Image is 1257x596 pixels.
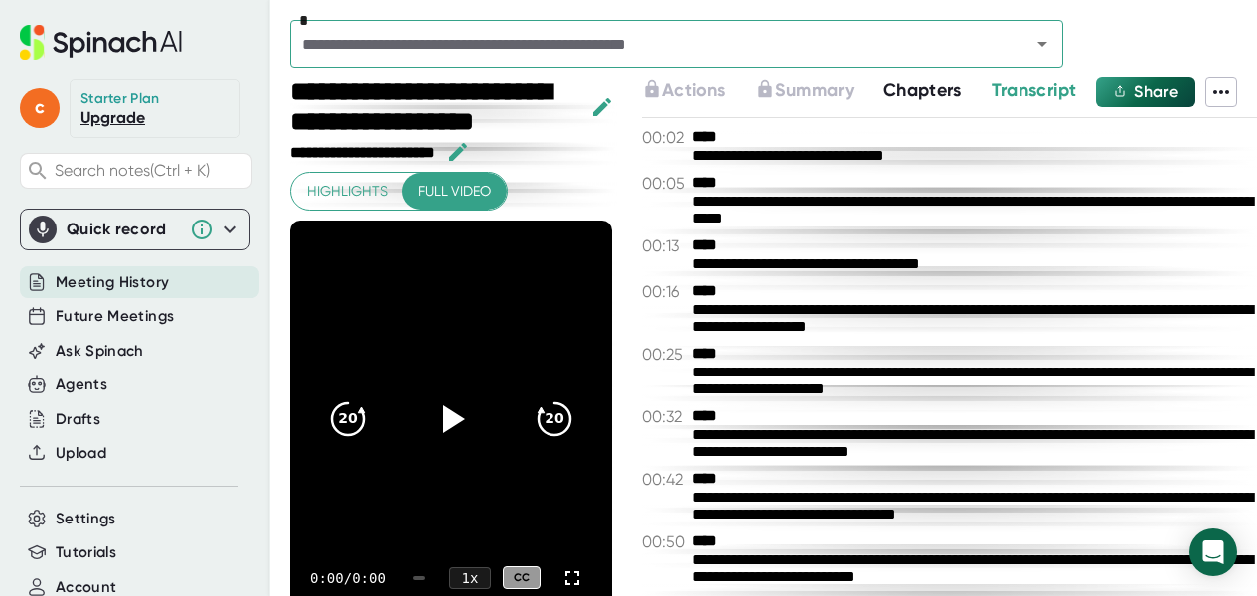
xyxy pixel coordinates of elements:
div: Starter Plan [80,90,160,108]
span: Search notes (Ctrl + K) [55,161,246,180]
span: 00:05 [642,174,687,193]
span: Chapters [883,79,962,101]
button: Transcript [992,77,1077,104]
button: Ask Spinach [56,340,144,363]
button: Drafts [56,408,100,431]
span: 00:25 [642,345,687,364]
div: Quick record [29,210,241,249]
span: Transcript [992,79,1077,101]
span: c [20,88,60,128]
button: Meeting History [56,271,169,294]
div: Open Intercom Messenger [1189,528,1237,576]
a: Upgrade [80,108,145,127]
span: Share [1134,82,1178,101]
span: Highlights [307,179,388,204]
button: Highlights [291,173,403,210]
div: 1 x [449,567,491,589]
span: Summary [775,79,853,101]
div: CC [503,566,541,589]
div: Upgrade to access [755,77,882,107]
span: Actions [662,79,725,101]
button: Actions [642,77,725,104]
span: Full video [418,179,491,204]
div: Quick record [67,220,180,239]
div: 0:00 / 0:00 [310,570,390,586]
button: Future Meetings [56,305,174,328]
span: 00:32 [642,407,687,426]
span: 00:13 [642,236,687,255]
span: 00:42 [642,470,687,489]
span: 00:02 [642,128,687,147]
button: Upload [56,442,106,465]
button: Full video [402,173,507,210]
button: Tutorials [56,541,116,564]
button: Agents [56,373,107,396]
div: Upgrade to access [642,77,755,107]
button: Summary [755,77,853,104]
button: Share [1096,77,1195,107]
button: Chapters [883,77,962,104]
span: 00:50 [642,532,687,551]
button: Settings [56,508,116,530]
span: 00:16 [642,282,687,301]
button: Open [1028,30,1056,58]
